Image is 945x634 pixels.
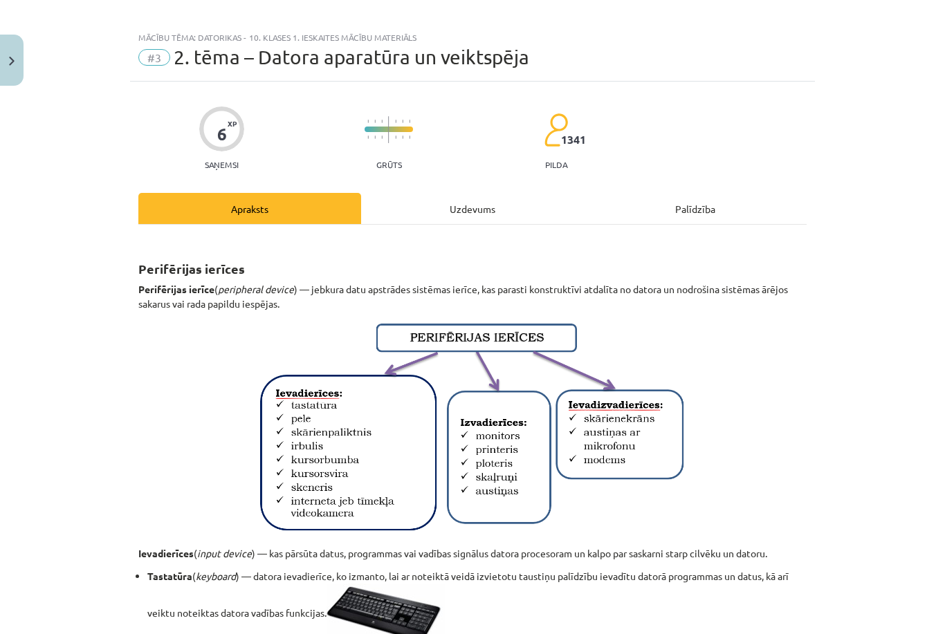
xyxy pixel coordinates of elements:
[138,49,170,66] span: #3
[361,193,584,224] div: Uzdevums
[138,283,214,295] strong: Perifērijas ierīce
[138,32,807,42] div: Mācību tēma: Datorikas - 10. klases 1. ieskaites mācību materiāls
[376,160,402,169] p: Grūts
[561,133,586,146] span: 1341
[395,120,396,123] img: icon-short-line-57e1e144782c952c97e751825c79c345078a6d821885a25fce030b3d8c18986b.svg
[395,136,396,139] img: icon-short-line-57e1e144782c952c97e751825c79c345078a6d821885a25fce030b3d8c18986b.svg
[367,136,369,139] img: icon-short-line-57e1e144782c952c97e751825c79c345078a6d821885a25fce030b3d8c18986b.svg
[584,193,807,224] div: Palīdzība
[381,120,383,123] img: icon-short-line-57e1e144782c952c97e751825c79c345078a6d821885a25fce030b3d8c18986b.svg
[138,546,807,561] p: ( ) — kas pārsūta datus, programmas vai vadības signālus datora procesoram un kalpo par saskarni ...
[228,120,237,127] span: XP
[409,136,410,139] img: icon-short-line-57e1e144782c952c97e751825c79c345078a6d821885a25fce030b3d8c18986b.svg
[138,282,807,311] p: ( ) — jebkura datu apstrādes sistēmas ierīce, kas parasti konstruktīvi atdalīta no datora un nodr...
[381,136,383,139] img: icon-short-line-57e1e144782c952c97e751825c79c345078a6d821885a25fce030b3d8c18986b.svg
[138,193,361,224] div: Apraksts
[402,120,403,123] img: icon-short-line-57e1e144782c952c97e751825c79c345078a6d821885a25fce030b3d8c18986b.svg
[218,283,294,295] em: peripheral device
[388,116,389,143] img: icon-long-line-d9ea69661e0d244f92f715978eff75569469978d946b2353a9bb055b3ed8787d.svg
[196,570,236,582] em: keyboard
[374,120,376,123] img: icon-short-line-57e1e144782c952c97e751825c79c345078a6d821885a25fce030b3d8c18986b.svg
[545,160,567,169] p: pilda
[374,136,376,139] img: icon-short-line-57e1e144782c952c97e751825c79c345078a6d821885a25fce030b3d8c18986b.svg
[199,160,244,169] p: Saņemsi
[409,120,410,123] img: icon-short-line-57e1e144782c952c97e751825c79c345078a6d821885a25fce030b3d8c18986b.svg
[544,113,568,147] img: students-c634bb4e5e11cddfef0936a35e636f08e4e9abd3cc4e673bd6f9a4125e45ecb1.svg
[197,547,252,559] em: input device
[174,46,529,68] span: 2. tēma – Datora aparatūra un veiktspēja
[9,57,15,66] img: icon-close-lesson-0947bae3869378f0d4975bcd49f059093ad1ed9edebbc8119c70593378902aed.svg
[138,261,245,277] strong: Perifērijas ierīces
[147,570,192,582] strong: Tastatūra
[367,120,369,123] img: icon-short-line-57e1e144782c952c97e751825c79c345078a6d821885a25fce030b3d8c18986b.svg
[138,547,194,559] strong: Ievadierīces
[217,124,227,144] div: 6
[402,136,403,139] img: icon-short-line-57e1e144782c952c97e751825c79c345078a6d821885a25fce030b3d8c18986b.svg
